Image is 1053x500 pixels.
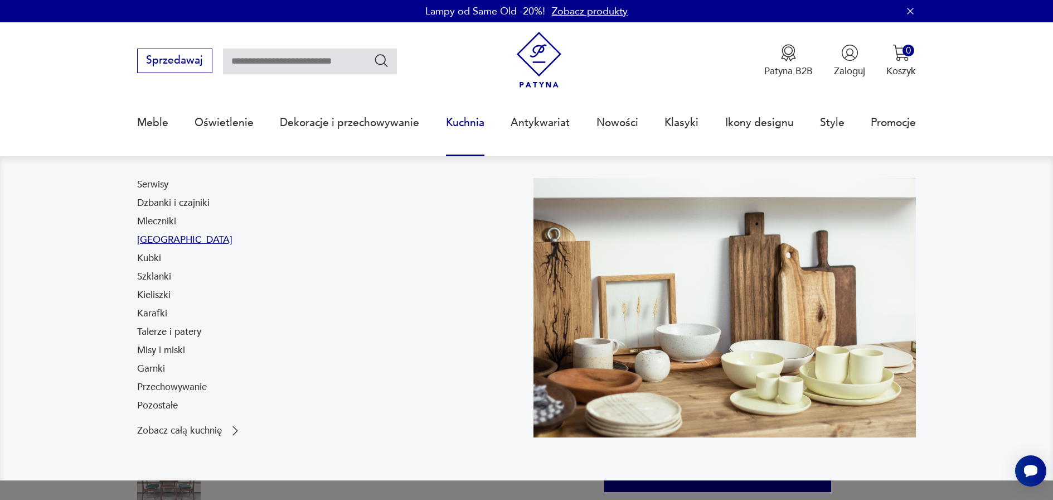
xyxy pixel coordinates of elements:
[137,399,178,412] a: Pozostałe
[195,97,254,148] a: Oświetlenie
[664,97,698,148] a: Klasyki
[137,325,201,339] a: Talerze i patery
[137,424,242,437] a: Zobacz całą kuchnię
[764,65,813,78] p: Patyna B2B
[425,4,545,18] p: Lampy od Same Old -20%!
[834,44,865,78] button: Zaloguj
[137,289,171,302] a: Kieliszki
[892,44,910,61] img: Ikona koszyka
[446,97,484,148] a: Kuchnia
[871,97,916,148] a: Promocje
[373,52,390,69] button: Szukaj
[280,97,419,148] a: Dekoracje i przechowywanie
[137,97,168,148] a: Meble
[511,32,567,88] img: Patyna - sklep z meblami i dekoracjami vintage
[820,97,845,148] a: Style
[886,44,916,78] button: 0Koszyk
[764,44,813,78] button: Patyna B2B
[137,178,168,191] a: Serwisy
[596,97,638,148] a: Nowości
[511,97,570,148] a: Antykwariat
[137,344,185,357] a: Misy i miski
[137,233,232,247] a: [GEOGRAPHIC_DATA]
[902,45,914,56] div: 0
[780,44,797,61] img: Ikona medalu
[137,307,167,320] a: Karafki
[533,178,916,437] img: b2f6bfe4a34d2e674d92badc23dc4074.jpg
[137,215,176,228] a: Mleczniki
[137,49,212,73] button: Sprzedawaj
[764,44,813,78] a: Ikona medaluPatyna B2B
[137,362,165,376] a: Garnki
[137,381,207,394] a: Przechowywanie
[552,4,628,18] a: Zobacz produkty
[137,196,210,210] a: Dzbanki i czajniki
[137,252,161,265] a: Kubki
[137,426,222,435] p: Zobacz całą kuchnię
[834,65,865,78] p: Zaloguj
[886,65,916,78] p: Koszyk
[137,57,212,66] a: Sprzedawaj
[725,97,794,148] a: Ikony designu
[1015,455,1046,487] iframe: Smartsupp widget button
[841,44,858,61] img: Ikonka użytkownika
[137,270,171,283] a: Szklanki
